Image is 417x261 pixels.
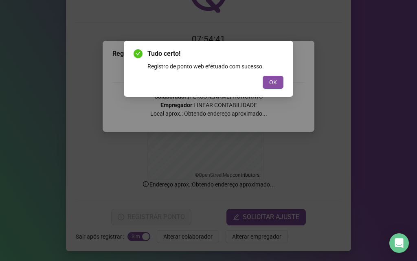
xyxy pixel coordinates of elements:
span: Tudo certo! [147,49,283,59]
span: check-circle [134,49,143,58]
span: OK [269,78,277,87]
div: Registro de ponto web efetuado com sucesso. [147,62,283,71]
div: Open Intercom Messenger [389,233,409,253]
button: OK [263,76,283,89]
